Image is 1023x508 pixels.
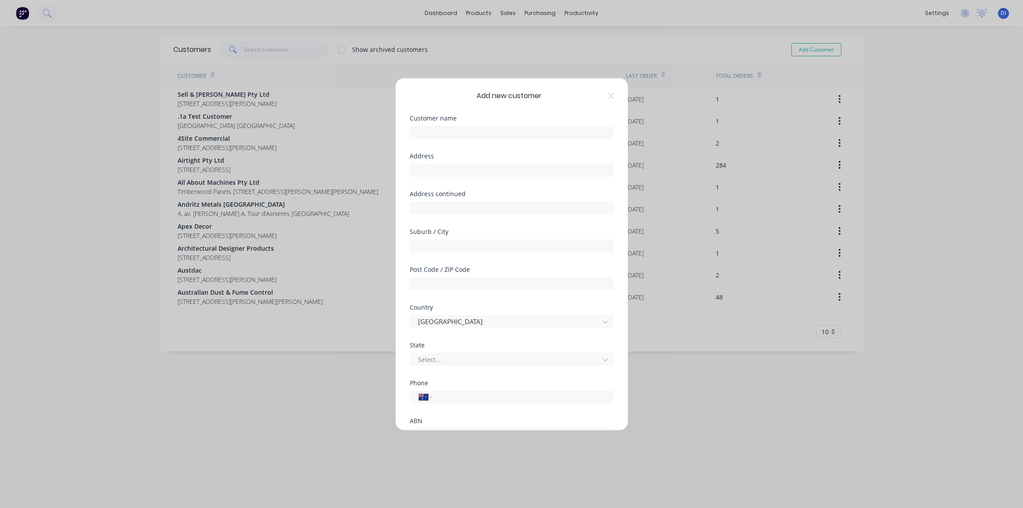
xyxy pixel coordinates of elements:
div: Phone [410,380,614,386]
div: Address [410,153,614,159]
span: Add new customer [477,91,542,101]
div: ABN [410,418,614,424]
div: Post Code / ZIP Code [410,267,614,273]
div: Address continued [410,191,614,197]
div: State [410,342,614,348]
div: Suburb / City [410,229,614,235]
div: Customer name [410,115,614,121]
div: Country [410,304,614,311]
